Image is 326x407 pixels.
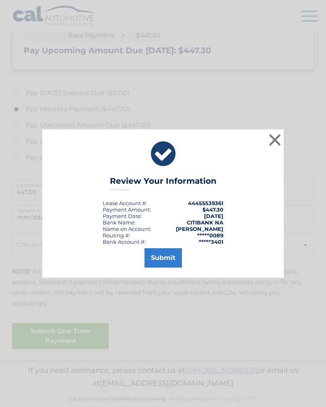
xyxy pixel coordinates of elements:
[103,213,142,219] div: :
[176,226,223,232] strong: [PERSON_NAME]
[103,219,136,226] div: Bank Name:
[202,206,223,213] span: $447.30
[103,232,130,239] div: Routing #:
[204,213,223,219] span: [DATE]
[110,176,217,190] h3: Review Your Information
[267,132,283,148] button: ×
[103,213,141,219] span: Payment Date
[103,226,151,232] div: Name on Account:
[103,206,151,213] div: Payment Amount:
[103,239,146,245] div: Bank Account #:
[144,248,182,268] button: Submit
[188,200,223,206] strong: 44455539361
[187,219,223,226] strong: CITIBANK NA
[103,200,147,206] div: Lease Account #:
